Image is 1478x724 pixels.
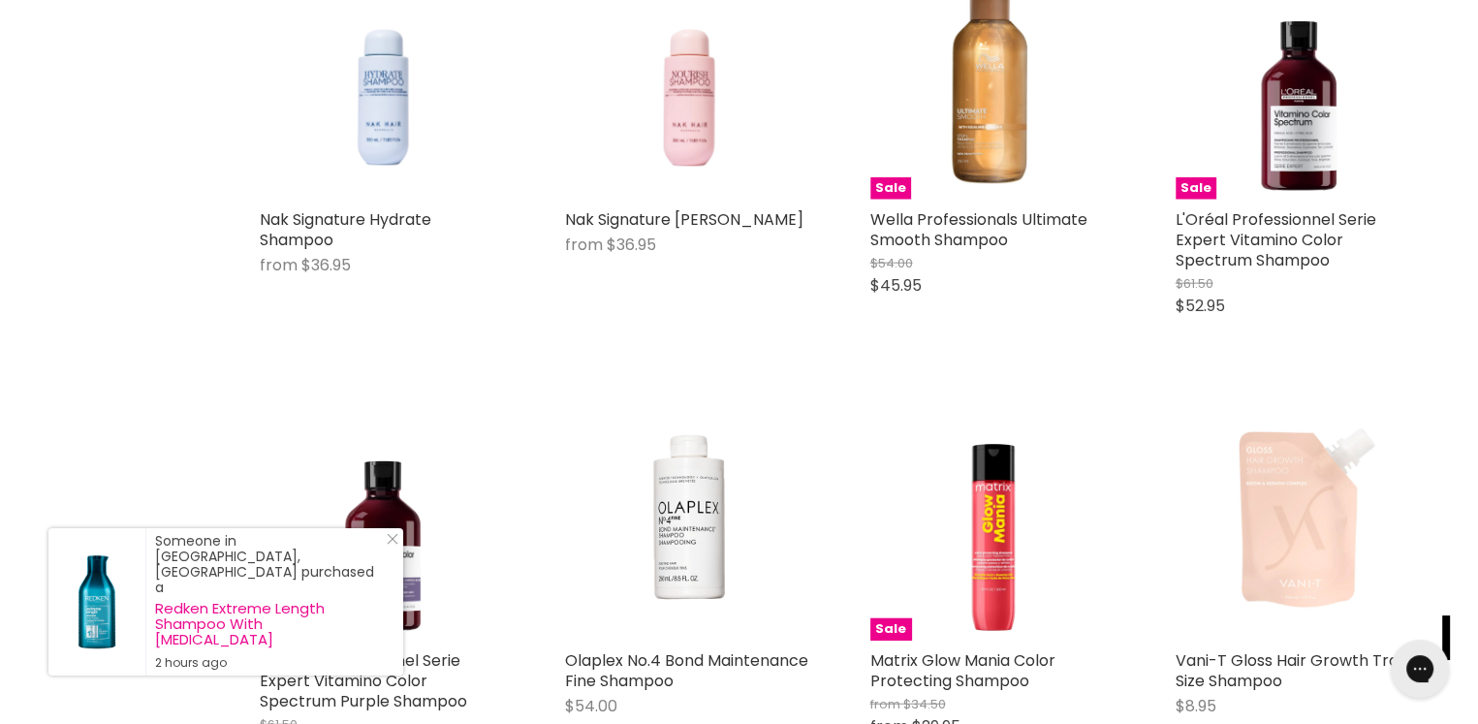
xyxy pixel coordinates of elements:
a: Wella Professionals Ultimate Smooth Shampoo [870,208,1087,251]
a: Nak Signature [PERSON_NAME] [565,208,803,231]
a: L'Oréal Professionnel Serie Expert Vitamino Color Spectrum Purple Shampoo [260,649,467,712]
span: $54.00 [870,254,913,272]
a: Redken Extreme Length Shampoo With [MEDICAL_DATA] [155,601,384,647]
a: Close Notification [379,533,398,552]
span: Sale [870,618,911,641]
span: from [870,695,900,713]
img: L'Oréal Professionnel Serie Expert Vitamino Color Spectrum Purple Shampoo [260,393,507,641]
a: Visit product page [48,528,145,676]
span: from [260,254,298,276]
span: $45.95 [870,274,922,297]
small: 2 hours ago [155,655,384,671]
span: $8.95 [1176,695,1216,717]
a: Nak Signature Hydrate Shampoo [260,208,431,251]
span: Sale [1176,177,1216,200]
a: L'Oréal Professionnel Serie Expert Vitamino Color Spectrum Purple ShampooSale [260,393,507,641]
svg: Close Icon [387,533,398,545]
img: Olaplex No.4 Bond Maintenance Fine Shampoo [565,393,812,641]
span: $54.00 [565,695,617,717]
a: Matrix Glow Mania Color Protecting ShampooSale [870,393,1117,641]
span: Sale [870,177,911,200]
img: Vani-T Gloss Hair Growth Travel Size Shampoo [1176,393,1423,641]
span: $36.95 [301,254,351,276]
iframe: Gorgias live chat messenger [1381,633,1459,705]
div: Someone in [GEOGRAPHIC_DATA], [GEOGRAPHIC_DATA] purchased a [155,533,384,671]
a: Vani-T Gloss Hair Growth Travel Size Shampoo [1176,649,1421,692]
a: L'Oréal Professionnel Serie Expert Vitamino Color Spectrum Shampoo [1176,208,1376,271]
img: Matrix Glow Mania Color Protecting Shampoo [870,393,1117,641]
span: $34.50 [903,695,946,713]
span: $52.95 [1176,295,1225,317]
span: $36.95 [607,234,656,256]
a: Olaplex No.4 Bond Maintenance Fine Shampoo [565,649,808,692]
span: $61.50 [1176,274,1213,293]
a: Matrix Glow Mania Color Protecting Shampoo [870,649,1055,692]
span: from [565,234,603,256]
